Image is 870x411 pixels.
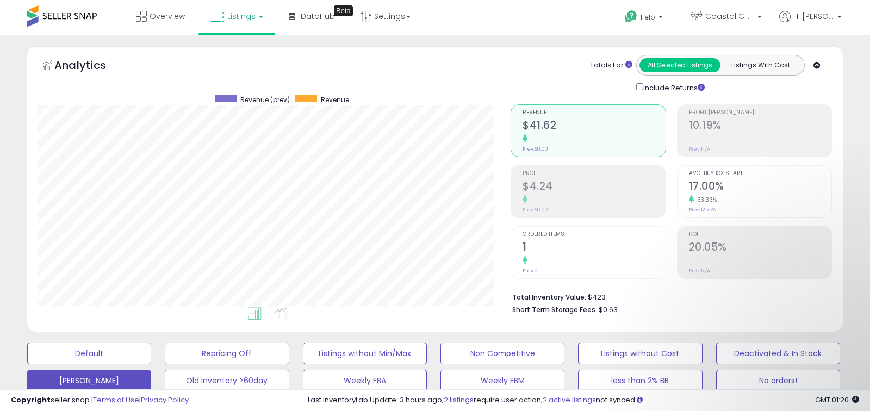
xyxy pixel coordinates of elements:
div: seller snap | | [11,395,189,406]
span: Profit [523,171,665,177]
span: Avg. Buybox Share [689,171,831,177]
small: Prev: 12.75% [689,207,716,213]
span: DataHub [301,11,335,22]
div: Totals For [590,60,632,71]
small: 33.33% [694,196,717,204]
h2: $41.62 [523,119,665,134]
span: Help [641,13,655,22]
button: Default [27,342,151,364]
h5: Analytics [54,58,127,76]
span: Ordered Items [523,232,665,238]
li: $423 [512,290,824,303]
button: Weekly FBA [303,370,427,391]
span: Coastal Co Goods [705,11,754,22]
i: Get Help [624,10,638,23]
span: Profit [PERSON_NAME] [689,110,831,116]
div: Last InventoryLab Update: 3 hours ago, require user action, not synced. [308,395,859,406]
span: Listings [227,11,256,22]
small: Prev: $0.00 [523,146,548,152]
button: Old Inventory >60day [165,370,289,391]
h2: 17.00% [689,180,831,195]
button: Listings With Cost [720,58,801,72]
a: 2 active listings [543,395,596,405]
button: All Selected Listings [639,58,720,72]
button: less than 2% BB [578,370,702,391]
button: [PERSON_NAME] [27,370,151,391]
small: Prev: N/A [689,267,710,274]
h2: 1 [523,241,665,256]
a: Privacy Policy [141,395,189,405]
small: Prev: 0 [523,267,538,274]
span: Revenue [523,110,665,116]
button: Non Competitive [440,342,564,364]
h2: $4.24 [523,180,665,195]
b: Short Term Storage Fees: [512,305,597,314]
div: Tooltip anchor [334,5,353,16]
span: $0.63 [599,304,618,315]
a: 2 listings [444,395,474,405]
a: Hi [PERSON_NAME] [779,11,842,35]
a: Terms of Use [93,395,139,405]
h2: 10.19% [689,119,831,134]
a: Help [616,2,674,35]
small: Prev: N/A [689,146,710,152]
span: Hi [PERSON_NAME] [793,11,834,22]
small: Prev: $0.00 [523,207,548,213]
strong: Copyright [11,395,51,405]
button: Listings without Min/Max [303,342,427,364]
button: Listings without Cost [578,342,702,364]
button: Repricing Off [165,342,289,364]
button: Weekly FBM [440,370,564,391]
span: ROI [689,232,831,238]
b: Total Inventory Value: [512,292,586,302]
span: Revenue (prev) [240,95,290,104]
div: Include Returns [628,81,718,94]
h2: 20.05% [689,241,831,256]
span: Overview [150,11,185,22]
span: Revenue [321,95,349,104]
